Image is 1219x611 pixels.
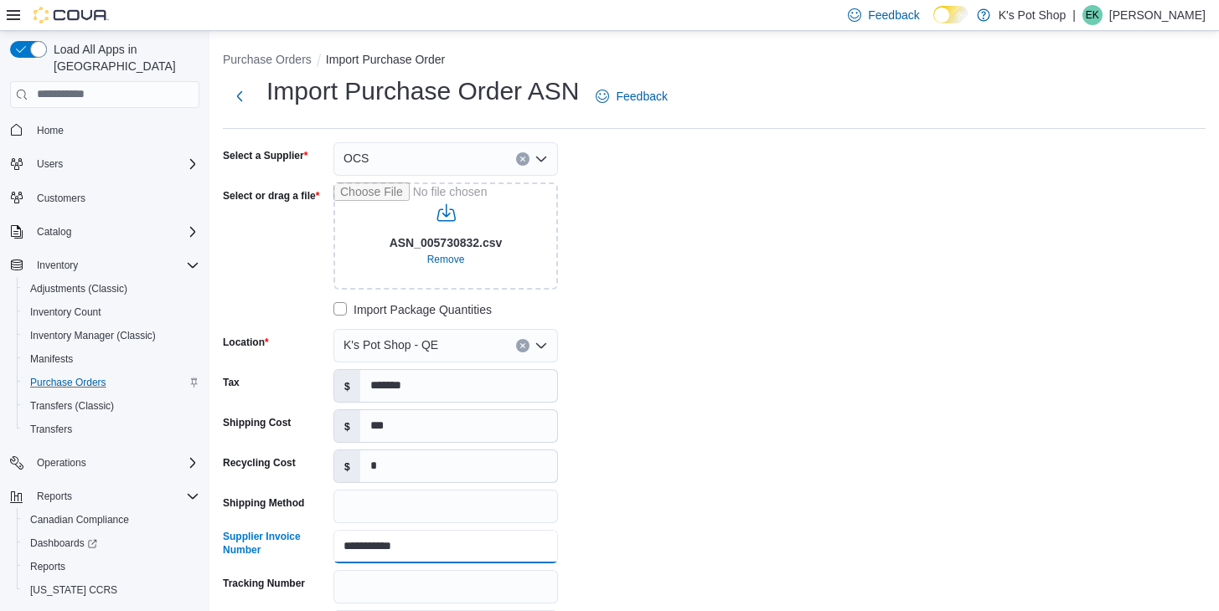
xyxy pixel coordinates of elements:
[23,419,79,439] a: Transfers
[223,51,1206,71] nav: An example of EuiBreadcrumbs
[23,326,163,346] a: Inventory Manager (Classic)
[421,249,472,270] button: Clear selected files
[37,192,85,205] span: Customers
[30,352,73,366] span: Manifests
[37,157,63,171] span: Users
[23,396,121,416] a: Transfers (Classic)
[17,508,206,531] button: Canadian Compliance
[37,124,64,137] span: Home
[223,80,256,113] button: Next
[535,152,548,166] button: Open list of options
[933,23,934,24] span: Dark Mode
[17,324,206,347] button: Inventory Manager (Classic)
[3,118,206,142] button: Home
[23,510,136,530] a: Canadian Compliance
[23,302,108,322] a: Inventory Count
[30,282,127,295] span: Adjustments (Classic)
[868,7,919,23] span: Feedback
[933,6,968,23] input: Dark Mode
[17,531,206,555] a: Dashboards
[1082,5,1103,25] div: Elisa Keay
[343,148,369,168] span: OCS
[1086,5,1099,25] span: EK
[223,149,307,162] label: Select a Supplier
[23,419,199,439] span: Transfers
[427,253,465,266] span: Remove
[30,376,106,389] span: Purchase Orders
[326,53,445,66] button: Import Purchase Order
[3,152,206,176] button: Users
[30,583,117,597] span: [US_STATE] CCRS
[30,222,199,242] span: Catalog
[223,456,296,470] label: Recycling Cost
[37,456,86,470] span: Operations
[23,372,113,393] a: Purchase Orders
[223,577,305,590] label: Tracking Number
[516,339,529,352] button: Clear input
[23,326,199,346] span: Inventory Manager (Classic)
[223,189,319,203] label: Select or drag a file
[30,453,93,473] button: Operations
[223,336,269,349] label: Location
[17,347,206,371] button: Manifests
[1109,5,1206,25] p: [PERSON_NAME]
[334,450,360,482] label: $
[223,376,240,389] label: Tax
[30,187,199,208] span: Customers
[334,410,360,442] label: $
[30,255,85,275] button: Inventory
[47,41,199,74] span: Load All Apps in [GEOGRAPHIC_DATA]
[343,335,438,355] span: K's Pot Shop - QE
[616,88,667,105] span: Feedback
[30,188,92,208] a: Customers
[23,533,104,553] a: Dashboards
[3,254,206,277] button: Inventory
[30,305,101,319] span: Inventory Count
[30,513,129,526] span: Canadian Compliance
[30,399,114,413] span: Transfers (Classic)
[30,329,156,342] span: Inventory Manager (Classic)
[23,396,199,416] span: Transfers (Classic)
[37,259,78,272] span: Inventory
[589,80,674,113] a: Feedback
[30,120,199,141] span: Home
[30,154,70,174] button: Users
[223,496,304,510] label: Shipping Method
[30,537,97,550] span: Dashboards
[30,486,79,506] button: Reports
[30,423,72,436] span: Transfers
[17,371,206,394] button: Purchase Orders
[30,453,199,473] span: Operations
[30,121,70,141] a: Home
[999,5,1067,25] p: K's Pot Shop
[17,394,206,418] button: Transfers (Classic)
[3,186,206,210] button: Customers
[23,510,199,530] span: Canadian Compliance
[3,451,206,475] button: Operations
[17,418,206,441] button: Transfers
[1072,5,1076,25] p: |
[17,555,206,578] button: Reports
[37,490,72,503] span: Reports
[17,300,206,324] button: Inventory Count
[23,580,199,600] span: Washington CCRS
[23,349,199,369] span: Manifests
[23,557,72,577] a: Reports
[17,277,206,300] button: Adjustments (Classic)
[23,533,199,553] span: Dashboards
[23,279,199,299] span: Adjustments (Classic)
[333,182,558,290] input: Use aria labels when no actual label is in use
[23,557,199,577] span: Reports
[23,279,134,299] a: Adjustments (Classic)
[23,349,80,369] a: Manifests
[334,370,360,402] label: $
[30,222,78,242] button: Catalog
[535,339,548,352] button: Open list of options
[23,372,199,393] span: Purchase Orders
[333,300,492,320] label: Import Package Quantities
[37,225,71,239] span: Catalog
[30,255,199,275] span: Inventory
[23,302,199,322] span: Inventory Count
[30,486,199,506] span: Reports
[30,560,65,573] span: Reports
